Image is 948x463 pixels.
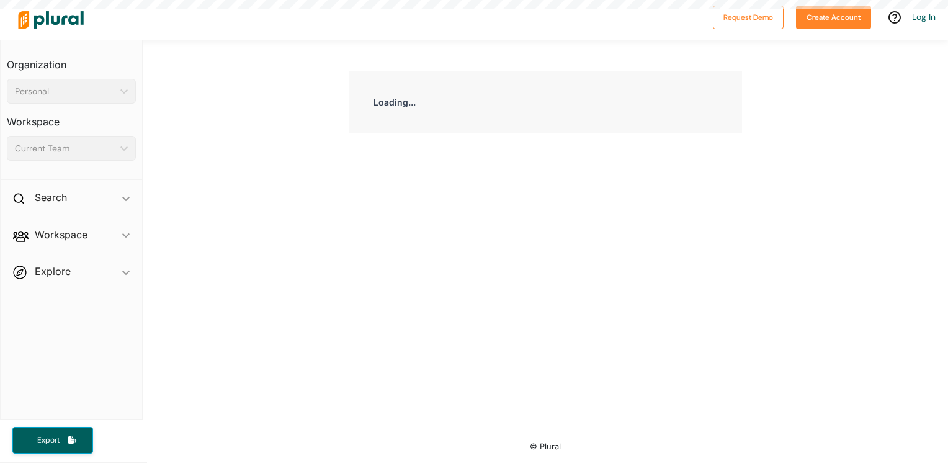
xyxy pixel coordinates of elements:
h3: Workspace [7,104,136,131]
div: Loading... [349,71,742,133]
a: Request Demo [713,10,784,23]
div: Current Team [15,142,115,155]
a: Log In [912,11,936,22]
span: Export [29,435,68,446]
small: © Plural [530,442,561,451]
h3: Organization [7,47,136,74]
button: Create Account [796,6,871,29]
a: Create Account [796,10,871,23]
div: Personal [15,85,115,98]
h2: Search [35,191,67,204]
button: Export [12,427,93,454]
button: Request Demo [713,6,784,29]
